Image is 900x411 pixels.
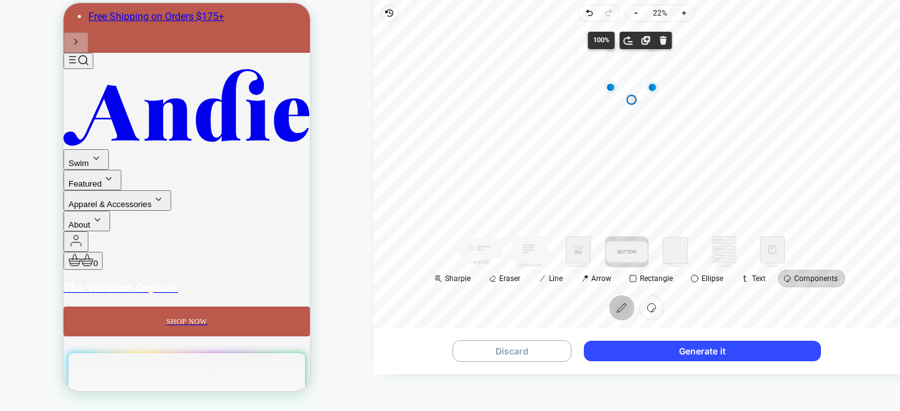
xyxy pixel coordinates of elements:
div: Drag point point-1 [649,42,656,49]
button: 22% [645,4,675,22]
span: About [5,217,27,226]
button: overlay [654,236,697,267]
label: Components [778,270,845,287]
a: Free Shipping on Orders $175+ [25,7,161,19]
div: Drag edge edge-2 [611,83,652,91]
label: Ellipse [685,270,731,287]
span: Swim [5,155,26,165]
span: Ellipse [701,275,723,282]
span: Eraser [499,275,520,282]
label: Arrow [575,270,619,287]
span: Featured [5,176,38,185]
span: Text [752,275,766,282]
label: Eraser [483,270,528,287]
button: image [556,236,600,267]
span: Line [549,275,563,282]
label: Sharpie [429,270,478,287]
span: Sharpie [445,275,471,282]
button: accordion [702,236,746,267]
span: 0 [30,256,34,265]
div: Drag point point-0 [607,42,614,49]
div: Drag point point-2 [649,83,656,91]
span: 22% [653,6,667,21]
button: 100% [588,32,615,49]
label: Text [736,270,773,287]
label: Rectangle [624,270,680,287]
button: header [459,236,503,267]
button: button [605,236,649,267]
button: Generate it [584,341,821,361]
button: paragraph [508,236,551,267]
span: Components [794,275,838,282]
span: 100% [588,35,615,47]
span: Rectangle [640,275,673,282]
div: Drag edge edge-1 [649,45,656,87]
div: Drag rotator [628,96,635,103]
button: product [751,236,794,267]
span: Arrow [591,275,611,282]
label: Line [533,270,570,287]
span: Apparel & Accessories [5,196,88,206]
button: Discard [452,340,571,362]
li: Slide 1 of 1 [25,7,251,19]
div: Drag edge edge-3 [607,45,614,87]
div: Drag edge edge-0 [611,42,652,49]
div: Drag point point-3 [607,83,614,91]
